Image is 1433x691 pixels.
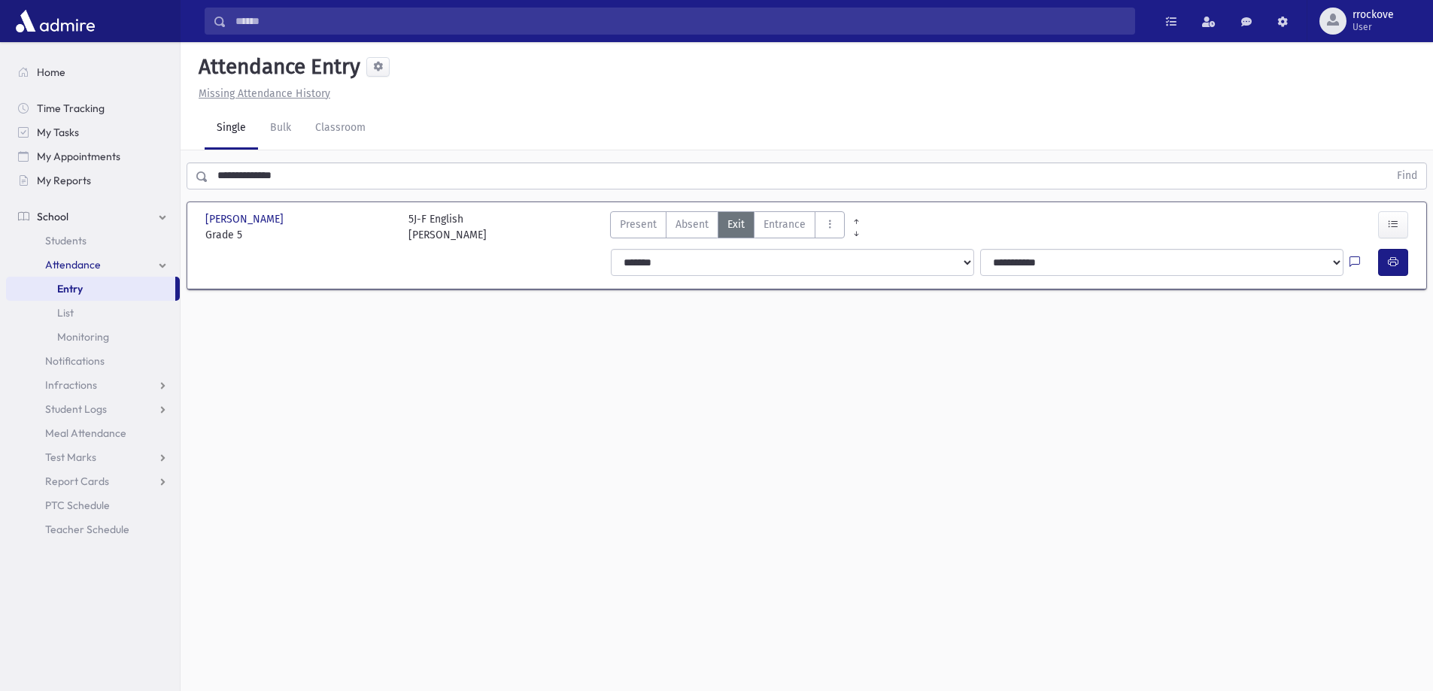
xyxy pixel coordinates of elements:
a: Single [205,108,258,150]
u: Missing Attendance History [199,87,330,100]
a: Time Tracking [6,96,180,120]
span: Exit [727,217,745,232]
span: Notifications [45,354,105,368]
a: Teacher Schedule [6,517,180,541]
span: Attendance [45,258,101,271]
span: Present [620,217,657,232]
a: School [6,205,180,229]
a: Notifications [6,349,180,373]
a: Report Cards [6,469,180,493]
a: Monitoring [6,325,180,349]
span: My Reports [37,174,91,187]
span: Grade 5 [205,227,393,243]
a: Bulk [258,108,303,150]
span: Entry [57,282,83,295]
span: rrockove [1353,9,1394,21]
a: PTC Schedule [6,493,180,517]
img: AdmirePro [12,6,99,36]
a: Classroom [303,108,378,150]
span: Monitoring [57,330,109,344]
input: Search [226,8,1134,35]
span: My Tasks [37,126,79,139]
span: User [1353,21,1394,33]
div: 5J-F English [PERSON_NAME] [408,211,487,243]
a: My Reports [6,168,180,192]
a: Infractions [6,373,180,397]
h5: Attendance Entry [193,54,360,80]
button: Find [1388,163,1426,189]
span: Time Tracking [37,102,105,115]
a: Students [6,229,180,253]
span: Students [45,234,87,247]
span: Home [37,65,65,79]
span: Absent [676,217,709,232]
span: Test Marks [45,450,96,464]
a: Test Marks [6,445,180,469]
span: My Appointments [37,150,120,163]
span: Report Cards [45,474,109,488]
span: Teacher Schedule [45,523,129,536]
span: [PERSON_NAME] [205,211,287,227]
a: List [6,301,180,325]
a: Home [6,60,180,84]
span: List [57,306,74,320]
a: Meal Attendance [6,421,180,445]
a: My Tasks [6,120,180,144]
div: AttTypes [610,211,845,243]
a: My Appointments [6,144,180,168]
span: School [37,210,68,223]
a: Missing Attendance History [193,87,330,100]
span: Meal Attendance [45,426,126,440]
span: Entrance [764,217,806,232]
a: Attendance [6,253,180,277]
a: Student Logs [6,397,180,421]
span: PTC Schedule [45,499,110,512]
span: Student Logs [45,402,107,416]
a: Entry [6,277,175,301]
span: Infractions [45,378,97,392]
